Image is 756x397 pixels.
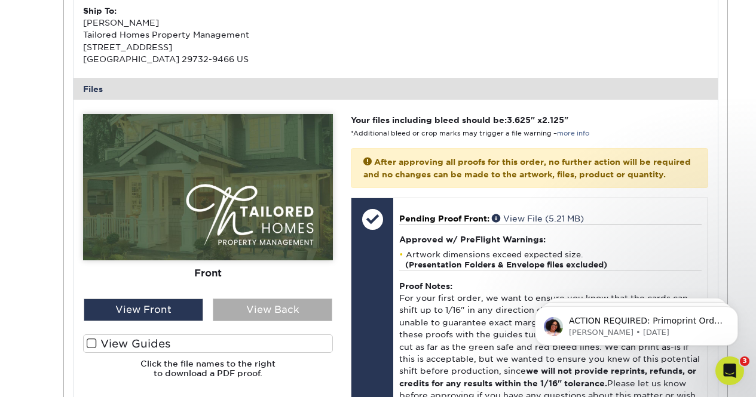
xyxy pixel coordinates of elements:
[351,130,589,137] small: *Additional bleed or crop marks may trigger a file warning –
[405,260,607,269] strong: (Presentation Folders & Envelope files excluded)
[399,235,701,244] h4: Approved w/ PreFlight Warnings:
[517,281,756,365] iframe: Intercom notifications message
[557,130,589,137] a: more info
[83,5,396,66] div: [PERSON_NAME] Tailored Homes Property Management [STREET_ADDRESS] [GEOGRAPHIC_DATA] 29732-9466 US
[74,78,718,100] div: Files
[83,334,333,353] label: View Guides
[542,115,564,125] span: 2.125
[363,157,691,179] strong: After approving all proofs for this order, no further action will be required and no changes can ...
[399,250,701,270] li: Artwork dimensions exceed expected size.
[715,356,744,385] iframe: Intercom live chat
[83,260,333,287] div: Front
[399,366,696,387] b: we will not provide reprints, refunds, or credits for any results within the 1/16" tolerance.
[351,115,568,125] strong: Your files including bleed should be: " x "
[492,214,584,223] a: View File (5.21 MB)
[84,298,203,321] div: View Front
[83,359,333,388] h6: Click the file names to the right to download a PDF proof.
[507,115,531,125] span: 3.625
[399,281,452,291] strong: Proof Notes:
[83,6,117,16] strong: Ship To:
[399,214,489,223] span: Pending Proof Front:
[740,356,749,366] span: 3
[213,298,332,321] div: View Back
